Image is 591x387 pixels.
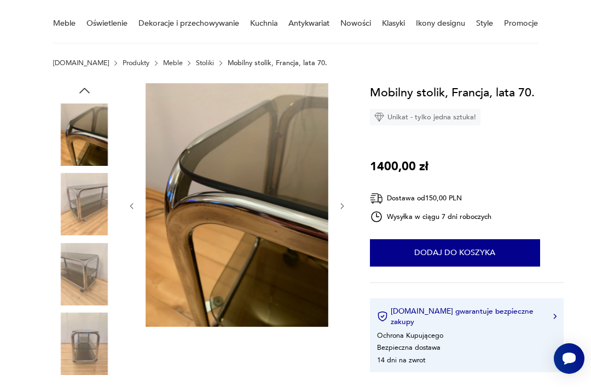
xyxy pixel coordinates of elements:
a: Meble [53,4,76,42]
img: Zdjęcie produktu Mobilny stolik, Francja, lata 70. [146,83,328,327]
img: Ikona dostawy [370,192,383,205]
button: [DOMAIN_NAME] gwarantuje bezpieczne zakupy [377,306,556,327]
img: Zdjęcie produktu Mobilny stolik, Francja, lata 70. [53,173,115,235]
iframe: Smartsupp widget button [554,343,584,374]
li: Ochrona Kupującego [377,331,443,340]
a: Kuchnia [250,4,277,42]
h1: Mobilny stolik, Francja, lata 70. [370,83,535,102]
img: Zdjęcie produktu Mobilny stolik, Francja, lata 70. [53,313,115,375]
a: Style [476,4,493,42]
li: 14 dni na zwrot [377,355,425,365]
img: Ikona diamentu [374,112,384,122]
p: 1400,00 zł [370,157,428,176]
img: Zdjęcie produktu Mobilny stolik, Francja, lata 70. [53,103,115,166]
p: Mobilny stolik, Francja, lata 70. [228,59,327,67]
a: Ikony designu [416,4,465,42]
a: Nowości [340,4,371,42]
img: Ikona strzałki w prawo [553,314,557,319]
div: Unikat - tylko jedna sztuka! [370,109,480,125]
a: Promocje [504,4,538,42]
img: Ikona certyfikatu [377,311,388,322]
div: Dostawa od 150,00 PLN [370,192,491,205]
a: Produkty [123,59,149,67]
a: Oświetlenie [86,4,128,42]
a: Antykwariat [288,4,329,42]
a: Klasyki [382,4,405,42]
a: Dekoracje i przechowywanie [138,4,239,42]
a: Stoliki [196,59,214,67]
img: Zdjęcie produktu Mobilny stolik, Francja, lata 70. [53,243,115,305]
li: Bezpieczna dostawa [377,343,441,353]
a: [DOMAIN_NAME] [53,59,109,67]
button: Dodaj do koszyka [370,239,540,267]
a: Meble [163,59,183,67]
div: Wysyłka w ciągu 7 dni roboczych [370,210,491,223]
